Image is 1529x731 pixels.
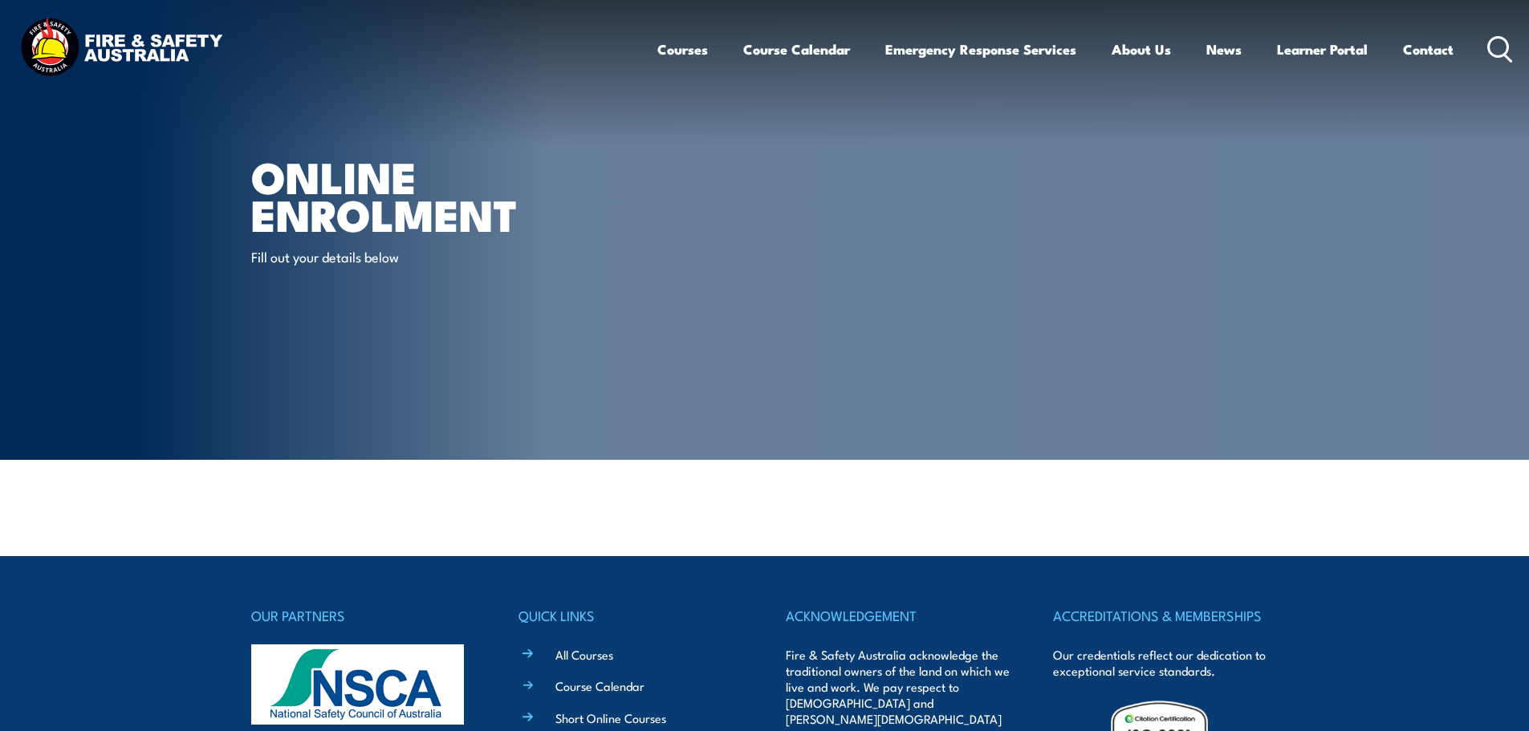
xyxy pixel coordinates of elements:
[555,709,666,726] a: Short Online Courses
[518,604,743,627] h4: QUICK LINKS
[786,604,1011,627] h4: ACKNOWLEDGEMENT
[555,646,613,663] a: All Courses
[251,157,648,232] h1: Online Enrolment
[1206,28,1242,71] a: News
[251,644,464,725] img: nsca-logo-footer
[555,677,645,694] a: Course Calendar
[743,28,850,71] a: Course Calendar
[1053,647,1278,679] p: Our credentials reflect our dedication to exceptional service standards.
[1112,28,1171,71] a: About Us
[657,28,708,71] a: Courses
[1277,28,1368,71] a: Learner Portal
[1053,604,1278,627] h4: ACCREDITATIONS & MEMBERSHIPS
[1403,28,1454,71] a: Contact
[251,247,544,266] p: Fill out your details below
[885,28,1076,71] a: Emergency Response Services
[251,604,476,627] h4: OUR PARTNERS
